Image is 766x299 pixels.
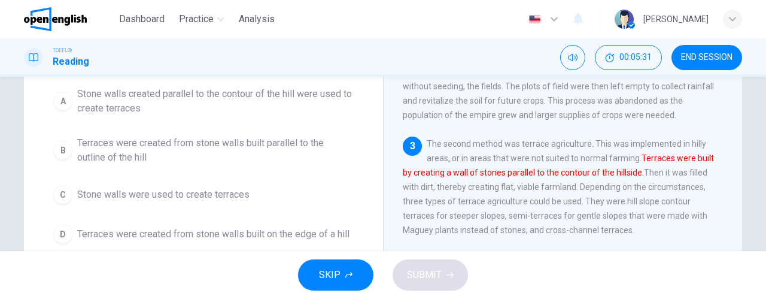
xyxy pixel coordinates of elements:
[53,185,72,204] div: C
[48,219,359,249] button: DTerraces were created from stone walls built on the edge of a hill
[671,45,742,70] button: END SESSION
[77,188,250,202] span: Stone walls were used to create terraces
[615,10,634,29] img: Profile picture
[48,180,359,210] button: CStone walls were used to create terraces
[239,12,275,26] span: Analysis
[53,225,72,244] div: D
[77,87,354,116] span: Stone walls created parallel to the contour of the hill were used to create terraces
[77,227,349,241] span: Terraces were created from stone walls built on the edge of a hill
[403,139,714,235] span: The second method was terrace agriculture. This was implemented in hilly areas, or in areas that ...
[77,136,354,165] span: Terraces were created from stone walls built parallel to the outline of the hill
[234,8,279,30] button: Analysis
[24,7,114,31] a: OpenEnglish logo
[681,53,732,62] span: END SESSION
[403,137,422,156] div: 3
[119,12,165,26] span: Dashboard
[53,55,89,69] h1: Reading
[319,267,341,283] span: SKIP
[48,131,359,170] button: BTerraces were created from stone walls built parallel to the outline of the hill
[595,45,662,70] button: 00:05:31
[53,46,72,55] span: TOEFL®
[619,53,652,62] span: 00:05:31
[527,15,542,24] img: en
[298,259,373,291] button: SKIP
[403,53,717,120] span: The first method was known as rainfall cultivation. This was their earliest and most basic form o...
[48,81,359,121] button: AStone walls created parallel to the contour of the hill were used to create terraces
[643,12,709,26] div: [PERSON_NAME]
[114,8,169,30] button: Dashboard
[560,45,585,70] div: Mute
[24,7,87,31] img: OpenEnglish logo
[53,141,72,160] div: B
[174,8,229,30] button: Practice
[179,12,214,26] span: Practice
[53,92,72,111] div: A
[595,45,662,70] div: Hide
